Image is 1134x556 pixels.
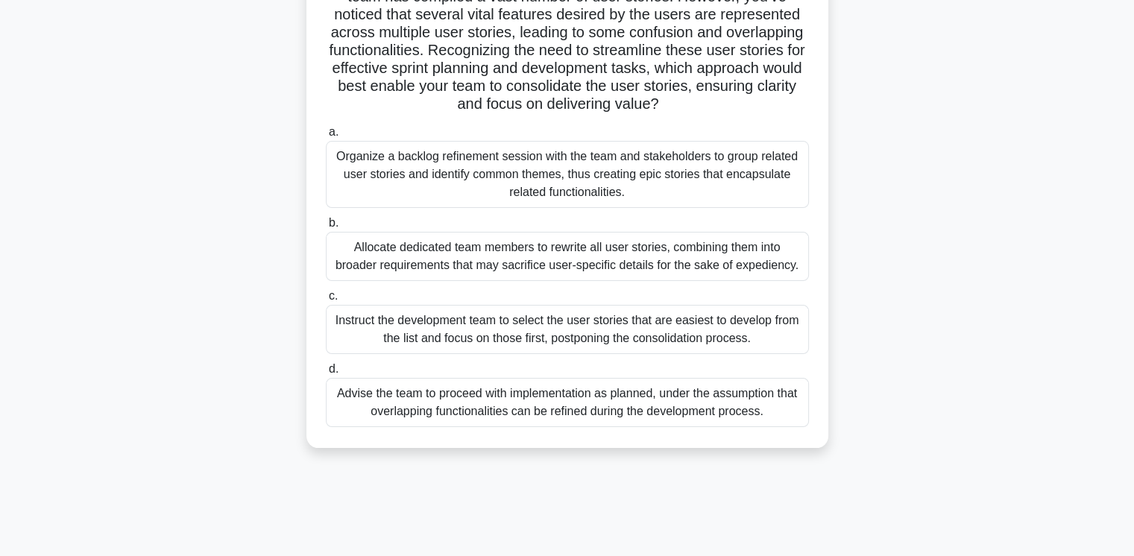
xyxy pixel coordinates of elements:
span: d. [329,362,338,375]
div: Advise the team to proceed with implementation as planned, under the assumption that overlapping ... [326,378,809,427]
span: b. [329,216,338,229]
span: a. [329,125,338,138]
div: Organize a backlog refinement session with the team and stakeholders to group related user storie... [326,141,809,208]
div: Allocate dedicated team members to rewrite all user stories, combining them into broader requirem... [326,232,809,281]
span: c. [329,289,338,302]
div: Instruct the development team to select the user stories that are easiest to develop from the lis... [326,305,809,354]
